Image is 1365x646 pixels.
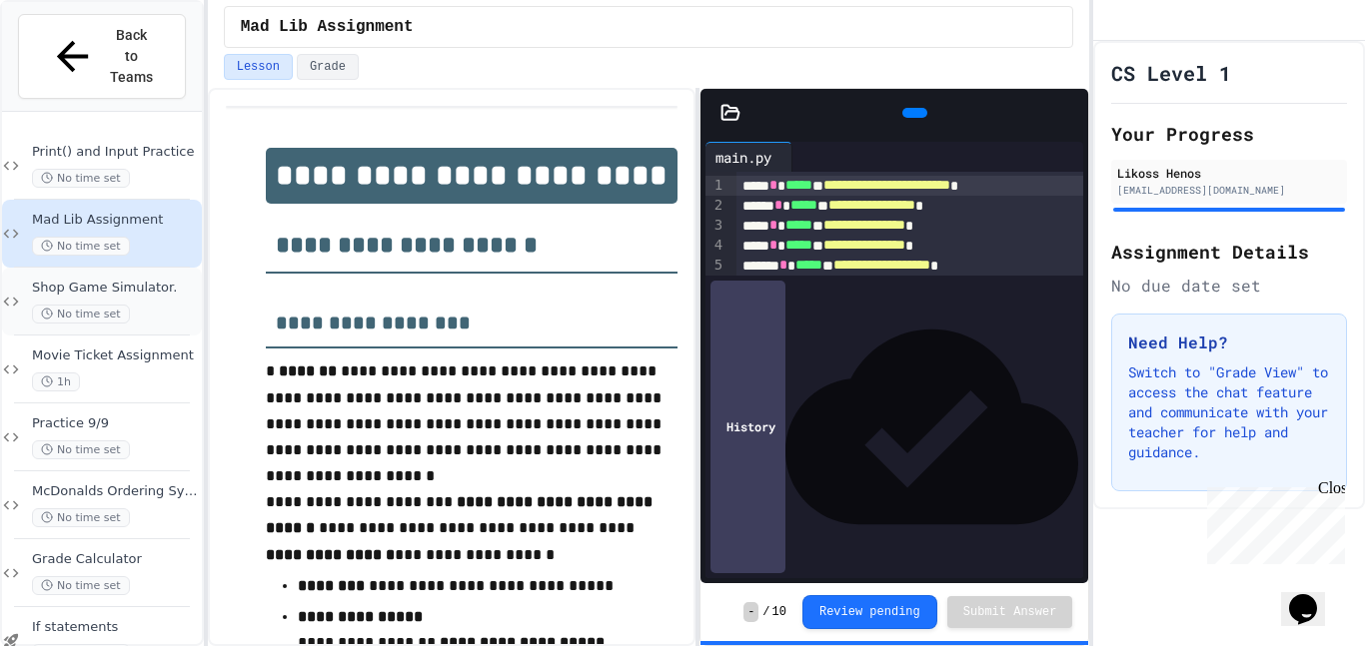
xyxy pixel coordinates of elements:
span: No time set [32,169,130,188]
span: No time set [32,305,130,323]
h1: CS Level 1 [1111,59,1231,87]
span: McDonalds Ordering System [32,483,198,500]
div: 3 [705,216,725,236]
button: Back to Teams [18,14,186,99]
div: Chat with us now!Close [8,8,138,127]
span: No time set [32,237,130,256]
div: 2 [705,196,725,216]
div: 5 [705,256,725,276]
div: main.py [705,147,781,168]
div: [EMAIL_ADDRESS][DOMAIN_NAME] [1117,183,1341,198]
div: No due date set [1111,274,1347,298]
span: No time set [32,576,130,595]
iframe: chat widget [1281,566,1345,626]
span: Back to Teams [108,25,155,88]
div: History [710,281,785,573]
span: If statements [32,619,198,636]
span: Mad Lib Assignment [32,212,198,229]
span: Submit Answer [963,604,1057,620]
span: Grade Calculator [32,551,198,568]
span: Practice 9/9 [32,415,198,432]
h3: Need Help? [1128,330,1330,354]
button: Grade [297,54,359,80]
button: Lesson [224,54,293,80]
div: main.py [705,142,792,172]
span: Print() and Input Practice [32,144,198,161]
span: Movie Ticket Assignment [32,347,198,364]
h2: Assignment Details [1111,238,1347,266]
p: Switch to "Grade View" to access the chat feature and communicate with your teacher for help and ... [1128,362,1330,462]
div: 4 [705,236,725,256]
iframe: chat widget [1199,479,1345,564]
span: / [762,604,769,620]
span: 1h [32,372,80,391]
h2: Your Progress [1111,120,1347,148]
div: 1 [705,176,725,196]
span: Shop Game Simulator. [32,280,198,297]
div: Likoss Henos [1117,164,1341,182]
button: Submit Answer [947,596,1073,628]
span: Mad Lib Assignment [241,15,414,39]
button: Review pending [802,595,937,629]
span: - [743,602,758,622]
span: No time set [32,440,130,459]
span: 10 [772,604,786,620]
span: No time set [32,508,130,527]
